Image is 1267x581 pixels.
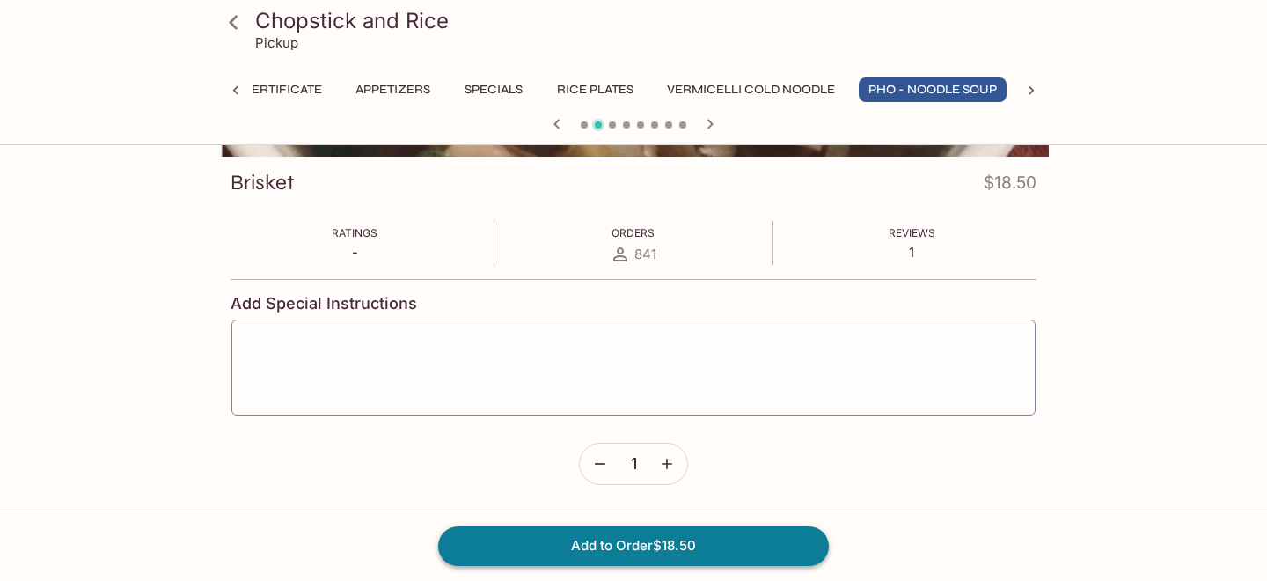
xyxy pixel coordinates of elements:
[634,246,656,262] span: 841
[231,294,1036,313] h4: Add Special Instructions
[547,77,643,102] button: Rice Plates
[631,454,637,474] span: 1
[859,77,1007,102] button: Pho - Noodle Soup
[657,77,845,102] button: Vermicelli Cold Noodle
[346,77,440,102] button: Appetizers
[438,526,829,565] button: Add to Order$18.50
[201,77,332,102] button: Gift Certificate
[454,77,533,102] button: Specials
[889,244,935,261] p: 1
[255,7,1042,34] h3: Chopstick and Rice
[612,226,655,239] span: Orders
[984,169,1036,203] h4: $18.50
[332,226,377,239] span: Ratings
[889,226,935,239] span: Reviews
[231,169,295,196] h3: Brisket
[332,244,377,261] p: -
[255,34,298,51] p: Pickup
